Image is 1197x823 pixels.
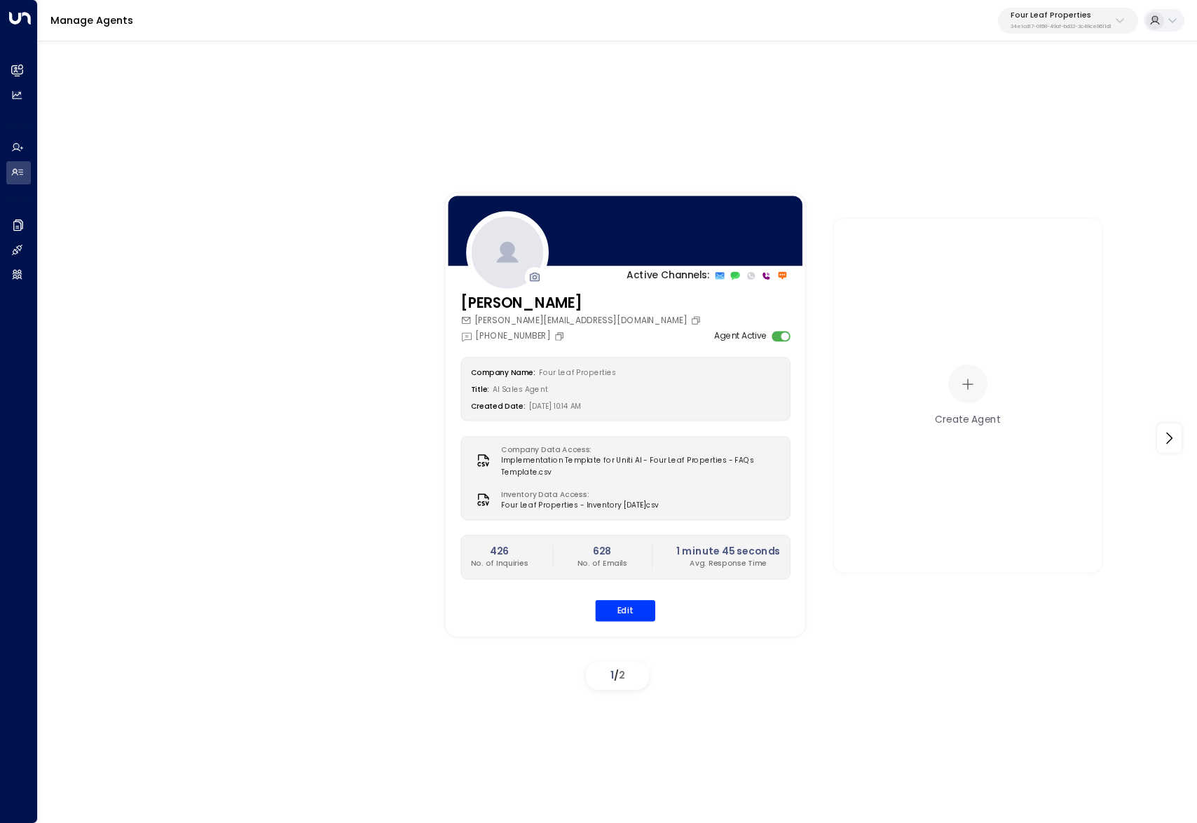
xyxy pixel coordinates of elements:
[577,544,627,559] h2: 628
[619,668,625,682] span: 2
[529,402,582,411] span: [DATE] 10:14 AM
[1011,11,1111,20] p: Four Leaf Properties
[471,385,490,395] label: Title:
[539,368,616,378] span: Four Leaf Properties
[471,544,528,559] h2: 426
[471,559,528,569] p: No. of Inquiries
[460,329,567,342] div: [PHONE_NUMBER]
[676,559,779,569] p: Avg. Response Time
[936,412,1001,427] div: Create Agent
[460,292,704,314] h3: [PERSON_NAME]
[460,314,704,327] div: [PERSON_NAME][EMAIL_ADDRESS][DOMAIN_NAME]
[493,385,547,395] span: AI Sales Agent
[714,329,767,342] label: Agent Active
[554,331,567,341] button: Copy
[50,13,133,27] a: Manage Agents
[471,402,526,411] label: Created Date:
[676,544,779,559] h2: 1 minute 45 seconds
[501,500,659,510] span: Four Leaf Properties - Inventory [DATE]csv
[610,668,614,682] span: 1
[577,559,627,569] p: No. of Emails
[998,8,1138,34] button: Four Leaf Properties34e1cd17-0f68-49af-bd32-3c48ce8611d1
[595,600,655,621] button: Edit
[586,662,649,690] div: /
[627,268,709,283] p: Active Channels:
[501,445,774,456] label: Company Data Access:
[501,456,780,477] span: Implementation Template for Uniti AI - Four Leaf Properties - FAQs Template.csv
[501,489,653,500] label: Inventory Data Access:
[690,315,704,326] button: Copy
[471,368,535,378] label: Company Name:
[1011,24,1111,29] p: 34e1cd17-0f68-49af-bd32-3c48ce8611d1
